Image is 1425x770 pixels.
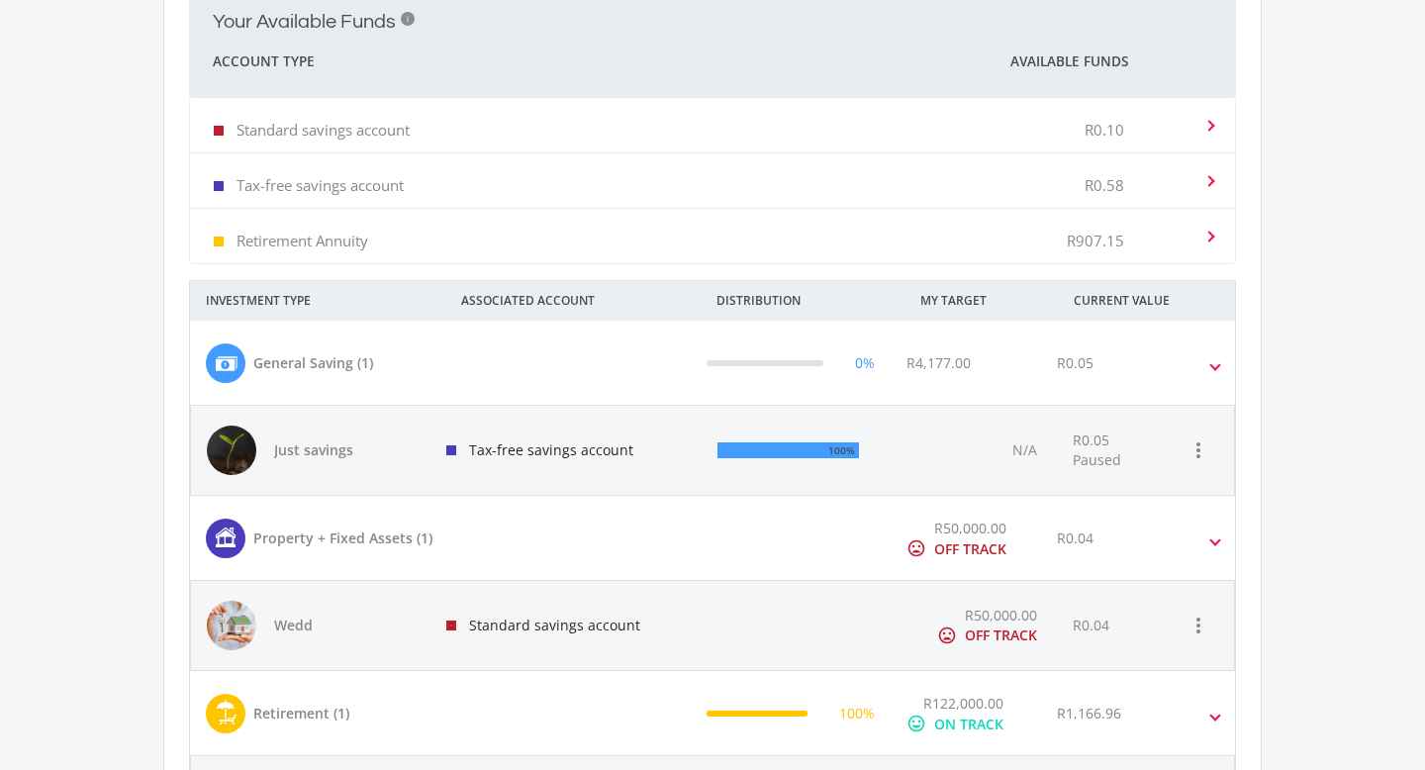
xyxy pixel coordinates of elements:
div: Retirement (1) [253,703,349,723]
span: Paused [1073,450,1121,469]
div: OFF TRACK [934,538,1006,559]
mat-expansion-panel-header: Tax-free savings account R0.58 [190,153,1235,208]
div: General Saving (1) 0% R4,177.00 R0.05 [190,405,1235,496]
div: 100% [823,440,855,460]
h2: Your Available Funds [213,10,396,34]
div: INVESTMENT TYPE [190,281,445,321]
div: i [401,12,415,26]
div: Property + Fixed Assets (1) [253,528,432,548]
span: Wedd [274,616,413,635]
span: Available Funds [1010,51,1128,71]
mat-expansion-panel-header: Standard savings account R0.10 [190,98,1235,152]
i: mood_bad [937,626,957,645]
div: Your Available Funds i Account Type Available Funds [189,98,1236,264]
div: OFF TRACK [965,626,1037,645]
div: R0.05 [1057,352,1093,373]
i: mood_bad [906,538,926,558]
div: 100% [839,703,875,723]
p: R907.15 [1067,231,1124,250]
i: more_vert [1187,614,1210,637]
p: R0.58 [1085,175,1124,195]
div: CURRENT VALUE [1058,281,1262,321]
span: N/A [1012,440,1037,459]
button: more_vert [1179,431,1218,470]
p: Retirement Annuity [237,231,368,250]
span: R4,177.00 [906,353,971,372]
i: mood [906,714,926,733]
div: ASSOCIATED ACCOUNT [445,281,701,321]
mat-expansion-panel-header: Property + Fixed Assets (1) R50,000.00 mood_bad OFF TRACK R0.04 [190,496,1235,580]
span: Account Type [213,49,315,73]
span: R50,000.00 [965,606,1037,625]
div: Property + Fixed Assets (1) R50,000.00 mood_bad OFF TRACK R0.04 [190,580,1235,671]
mat-expansion-panel-header: General Saving (1) 0% R4,177.00 R0.05 [190,321,1235,405]
p: R0.10 [1085,120,1124,140]
div: R0.04 [1057,528,1093,548]
p: Tax-free savings account [237,175,404,195]
div: ON TRACK [934,714,1003,734]
span: R122,000.00 [923,694,1003,713]
mat-expansion-panel-header: Retirement Annuity R907.15 [190,209,1235,263]
button: more_vert [1179,606,1218,645]
div: MY TARGET [904,281,1058,321]
div: Standard savings account [430,581,702,670]
div: R0.05 [1073,431,1121,470]
span: Just savings [274,440,413,460]
div: DISTRIBUTION [701,281,904,321]
div: 0% [855,352,875,373]
div: R0.04 [1073,616,1109,635]
p: Standard savings account [237,120,410,140]
div: R1,166.96 [1057,703,1121,723]
div: General Saving (1) [253,352,373,373]
i: more_vert [1187,438,1210,462]
div: Tax-free savings account [430,406,702,495]
mat-expansion-panel-header: Retirement (1) 100% R122,000.00 mood ON TRACK R1,166.96 [190,671,1235,755]
span: R50,000.00 [934,519,1006,537]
